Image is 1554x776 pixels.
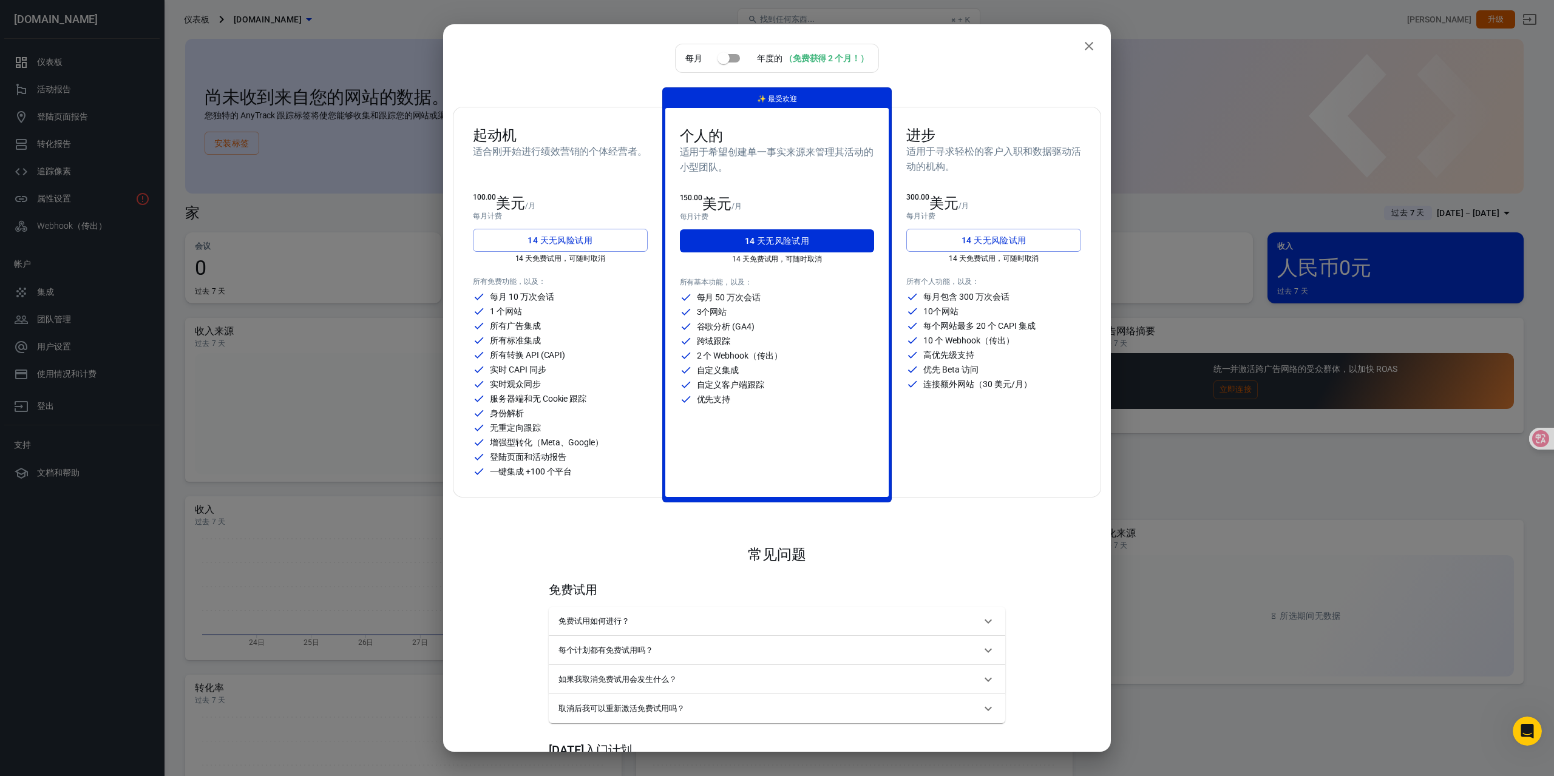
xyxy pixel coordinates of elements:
font: 150.00 [680,194,703,202]
font: 优先 Beta 访问 [923,365,979,374]
font: 无重定向跟踪 [490,423,541,433]
font: 最受欢迎 [768,95,797,103]
font: 计费 [487,212,502,220]
font: 每个网站最多 20 个 CAPI 集成 [923,321,1035,331]
font: 免费试用如何进行？ [558,616,629,626]
button: 14 天无风险试用 [473,229,648,252]
font: 所有免费功能，以及： [473,277,546,286]
font: 跨域跟踪 [697,336,731,346]
font: 适合刚开始进行绩效营销的个体经营者。 [473,146,647,157]
font: 进步 [906,127,935,144]
font: 身份解析 [490,408,524,418]
font: 14 天免费试用，可随时取消 [515,254,605,263]
font: 自定义客户端跟踪 [697,380,765,390]
font: 每月包含 300 万次会话 [923,292,1009,302]
font: 10个网站 [923,306,959,316]
font: 所有个人功能，以及： [906,277,979,286]
font: 美元 [929,195,959,212]
button: 每个计划都有免费试用吗？ [549,636,1005,665]
font: 14 天免费试用，可随时取消 [949,254,1039,263]
font: 每月 10 万次会话 [490,292,554,302]
font: 每个计划都有免费试用吗？ [558,646,653,655]
font: 2 个 Webhook（传出） [697,351,782,360]
button: 14 天无风险试用 [906,229,1081,252]
font: 3个网站 [697,307,727,317]
font: 年度的 [757,53,782,63]
font: [DATE]入门计划 [549,743,632,757]
font: 所有标准集成 [490,336,541,345]
font: 100.00 [473,193,496,201]
font: 所有广告集成 [490,321,541,331]
font: ✨ [757,95,766,103]
font: 谷歌分析 (GA4) [697,322,755,331]
font: /月 [731,202,742,211]
font: 所有基本功能，以及： [680,278,753,286]
font: 14 天无风险试用 [962,235,1026,245]
font: 每月 [685,53,702,63]
iframe: 对讲机实时聊天 [1513,717,1542,746]
font: 常见问题 [748,546,806,563]
font: 增强型转化（Meta、Google） [490,437,603,447]
font: 一键集成 +100 个平台 [490,467,572,476]
font: 每月 [680,212,694,221]
button: 取消后我可以重新激活免费试用吗？ [549,694,1005,723]
font: 每月 [906,212,921,220]
font: /月 [525,201,535,210]
font: /月 [959,201,969,210]
font: （免费获得 2 个月！） [784,53,869,63]
font: 个人的 [680,127,724,144]
font: 服务器端和无 Cookie 跟踪 [490,394,586,403]
font: 14 天免费试用，可随时取消 [732,255,822,263]
font: 如果我取消免费试用会发生什么？ [558,675,677,684]
button: 关闭 [1077,34,1101,58]
font: 免费试用 [549,582,597,597]
font: 14 天无风险试用 [528,235,592,245]
font: 14 天无风险试用 [745,236,810,246]
font: 所有转换 API (CAPI) [490,350,565,360]
button: 14 天无风险试用 [680,229,875,252]
font: 1 个网站 [490,306,522,316]
font: 起动机 [473,127,517,144]
button: 如果我取消免费试用会发生什么？ [549,665,1005,694]
button: 免费试用如何进行？ [549,607,1005,636]
font: 300.00 [906,193,929,201]
font: 10 个 Webhook（传出） [923,336,1014,345]
font: 高优先级支持 [923,350,974,360]
font: 每月 50 万次会话 [697,292,761,302]
font: 登陆页面和活动报告 [490,452,566,462]
font: 美元 [702,195,731,212]
font: 连接额外网站（30 美元/月） [923,379,1031,389]
font: 取消后我可以重新激活免费试用吗？ [558,704,685,713]
font: 每月 [473,212,487,220]
font: 自定义集成 [697,365,739,375]
font: 计费 [921,212,935,220]
font: 美元 [496,195,525,212]
font: 优先支持 [697,394,731,404]
font: 适用于希望创建单一事实来源来管理其活动的小型团队。 [680,146,874,173]
font: 计费 [694,212,708,221]
span: 魔法 [757,95,766,103]
font: 实时 CAPI 同步 [490,365,546,374]
font: 适用于寻求轻松的客户入职和数据驱动活动的机构。 [906,146,1081,172]
font: 实时观众同步 [490,379,541,389]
